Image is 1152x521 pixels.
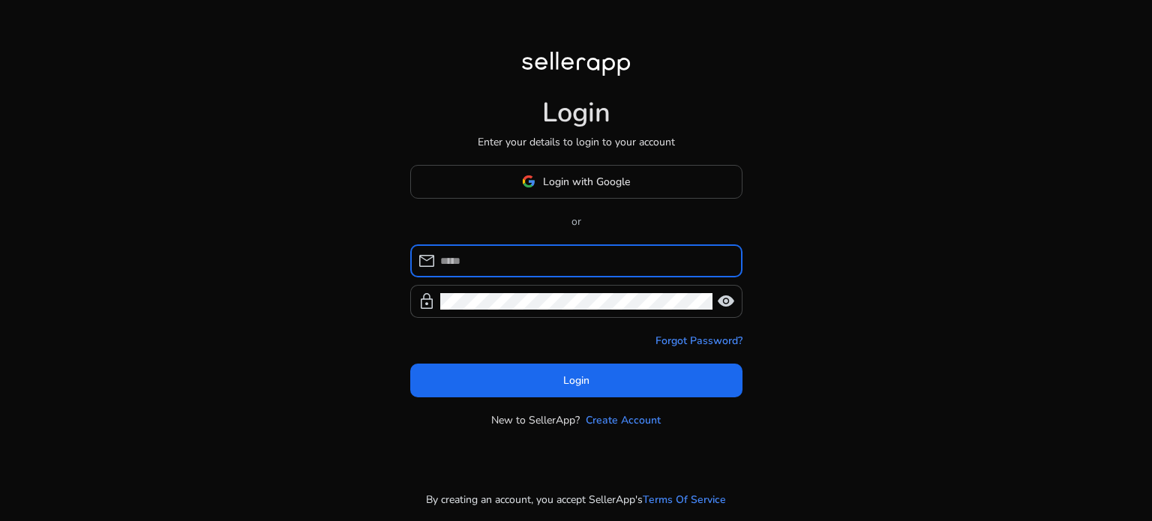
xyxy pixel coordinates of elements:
[410,214,742,229] p: or
[542,97,610,129] h1: Login
[586,412,661,428] a: Create Account
[410,165,742,199] button: Login with Google
[522,175,535,188] img: google-logo.svg
[410,364,742,397] button: Login
[655,333,742,349] a: Forgot Password?
[543,174,630,190] span: Login with Google
[563,373,589,388] span: Login
[643,492,726,508] a: Terms Of Service
[491,412,580,428] p: New to SellerApp?
[418,292,436,310] span: lock
[418,252,436,270] span: mail
[478,134,675,150] p: Enter your details to login to your account
[717,292,735,310] span: visibility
